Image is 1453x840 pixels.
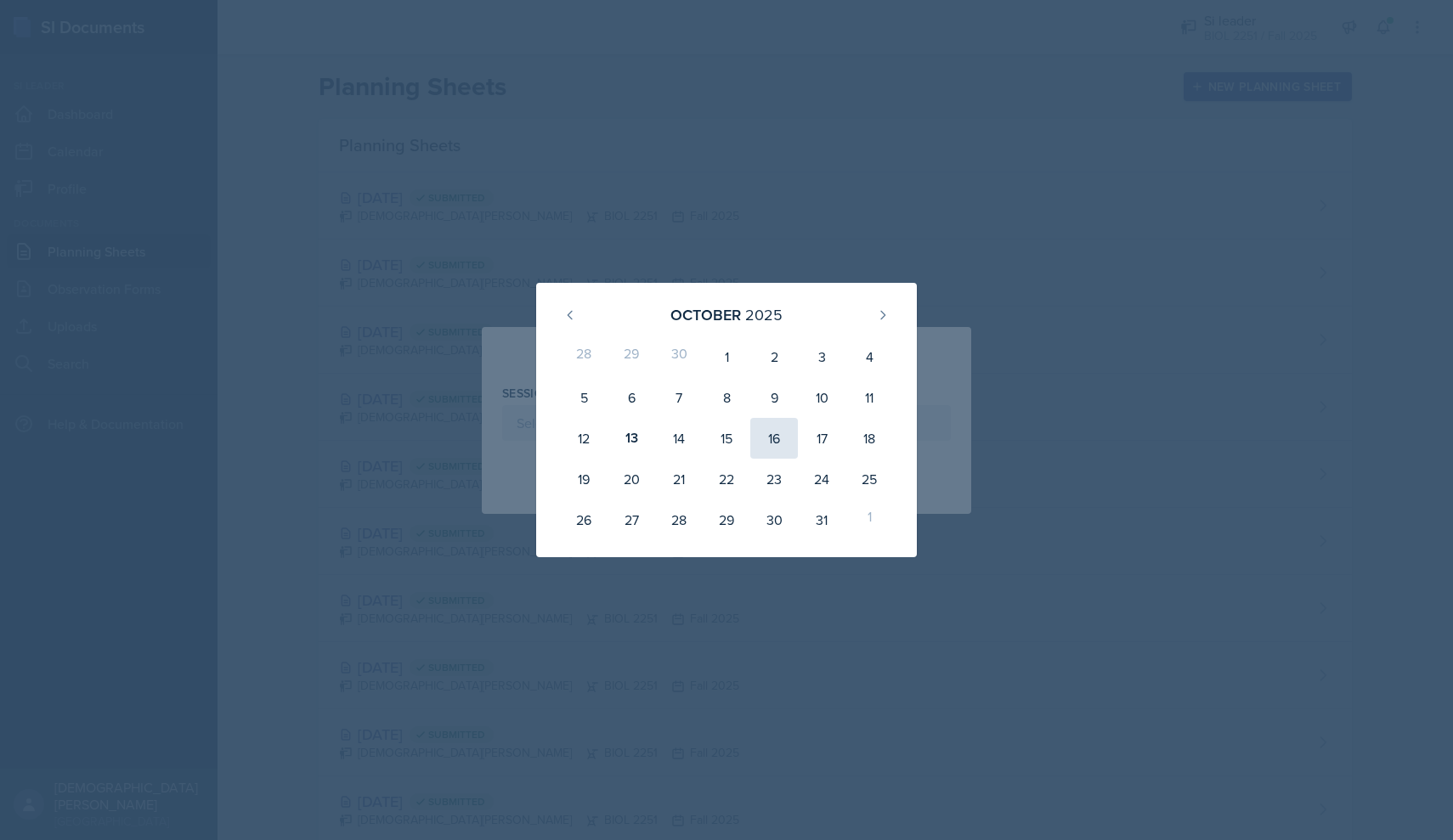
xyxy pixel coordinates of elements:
[845,336,893,377] div: 4
[608,418,655,459] div: 13
[703,418,750,459] div: 15
[750,336,798,377] div: 2
[655,459,703,499] div: 21
[655,418,703,459] div: 14
[845,377,893,418] div: 11
[703,377,750,418] div: 8
[560,336,608,377] div: 28
[798,499,845,540] div: 31
[560,499,608,540] div: 26
[798,377,845,418] div: 10
[745,303,783,326] div: 2025
[655,499,703,540] div: 28
[798,336,845,377] div: 3
[703,336,750,377] div: 1
[798,418,845,459] div: 17
[750,377,798,418] div: 9
[655,336,703,377] div: 30
[703,459,750,499] div: 22
[670,303,741,326] div: October
[655,377,703,418] div: 7
[608,459,655,499] div: 20
[845,418,893,459] div: 18
[608,377,655,418] div: 6
[750,459,798,499] div: 23
[560,377,608,418] div: 5
[703,499,750,540] div: 29
[750,499,798,540] div: 30
[845,459,893,499] div: 25
[750,418,798,459] div: 16
[798,459,845,499] div: 24
[608,499,655,540] div: 27
[560,418,608,459] div: 12
[560,459,608,499] div: 19
[845,499,893,540] div: 1
[608,336,655,377] div: 29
